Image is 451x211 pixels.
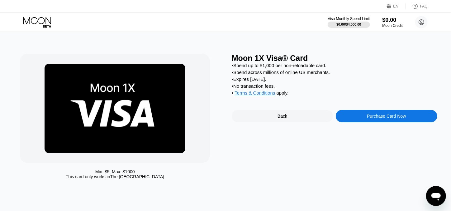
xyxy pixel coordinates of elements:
[406,3,428,9] div: FAQ
[232,63,437,68] div: • Spend up to $1,000 per non-reloadable card.
[278,114,287,119] div: Back
[232,90,437,97] div: • apply .
[232,83,437,89] div: • No transaction fees.
[367,114,406,119] div: Purchase Card Now
[232,76,437,82] div: • Expires [DATE].
[235,90,275,97] div: Terms & Conditions
[232,70,437,75] div: • Spend across millions of online US merchants.
[382,17,403,28] div: $0.00Moon Credit
[232,54,437,63] div: Moon 1X Visa® Card
[328,17,370,21] div: Visa Monthly Spend Limit
[336,110,437,122] div: Purchase Card Now
[420,4,428,8] div: FAQ
[95,169,135,174] div: Min: $ 5 , Max: $ 1000
[235,90,275,96] span: Terms & Conditions
[426,186,446,206] iframe: Button to launch messaging window
[382,17,403,23] div: $0.00
[66,174,164,179] div: This card only works in The [GEOGRAPHIC_DATA]
[393,4,399,8] div: EN
[336,22,361,26] div: $0.00 / $4,000.00
[382,23,403,28] div: Moon Credit
[328,17,370,28] div: Visa Monthly Spend Limit$0.00/$4,000.00
[232,110,333,122] div: Back
[387,3,406,9] div: EN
